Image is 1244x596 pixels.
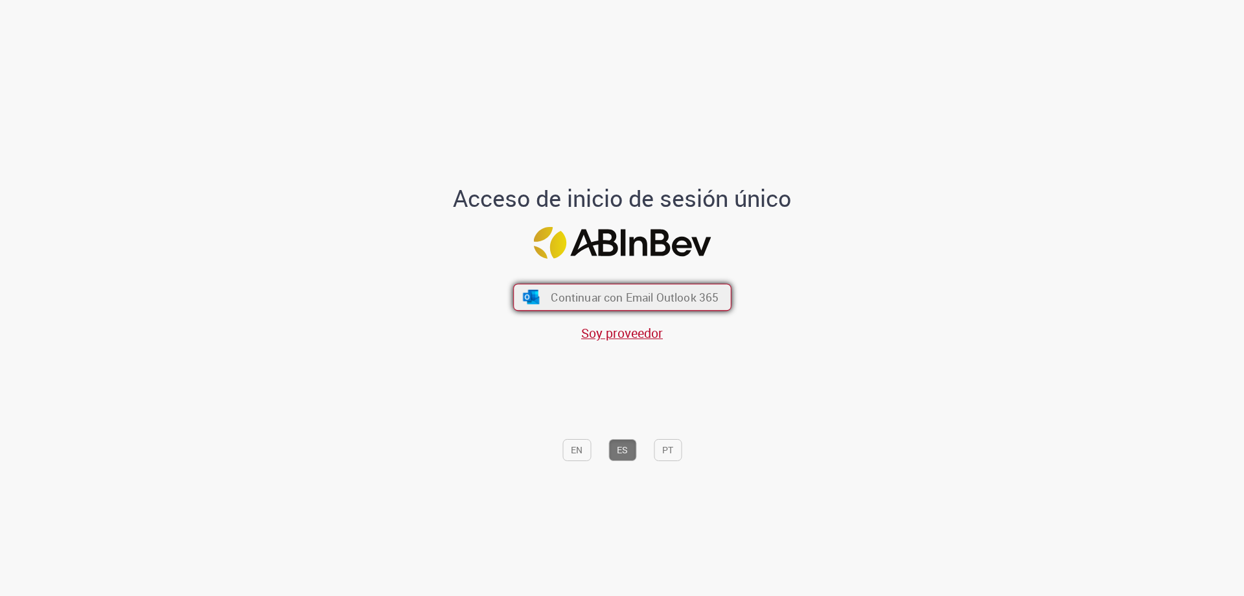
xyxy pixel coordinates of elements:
[654,439,682,461] button: PT
[608,439,636,461] button: ES
[562,439,591,461] button: EN
[513,284,731,311] button: ícone Azure/Microsoft 360 Continuar con Email Outlook 365
[522,290,540,304] img: ícone Azure/Microsoft 360
[581,324,663,342] a: Soy proveedor
[533,227,711,259] img: Logo ABInBev
[551,290,719,305] span: Continuar con Email Outlook 365
[443,185,802,211] h1: Acceso de inicio de sesión único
